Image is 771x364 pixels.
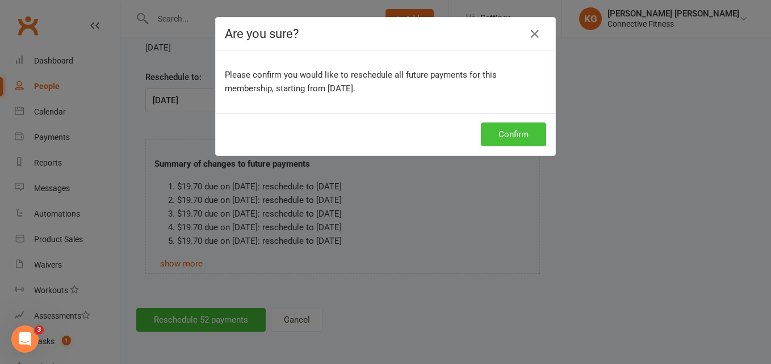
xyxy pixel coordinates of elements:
span: 3 [35,325,44,335]
iframe: Intercom live chat [11,325,39,353]
span: Please confirm you would like to reschedule all future payments for this membership, starting fro... [225,70,497,94]
button: Confirm [481,122,546,146]
button: Close [526,25,544,43]
h4: Are you sure? [225,27,546,41]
